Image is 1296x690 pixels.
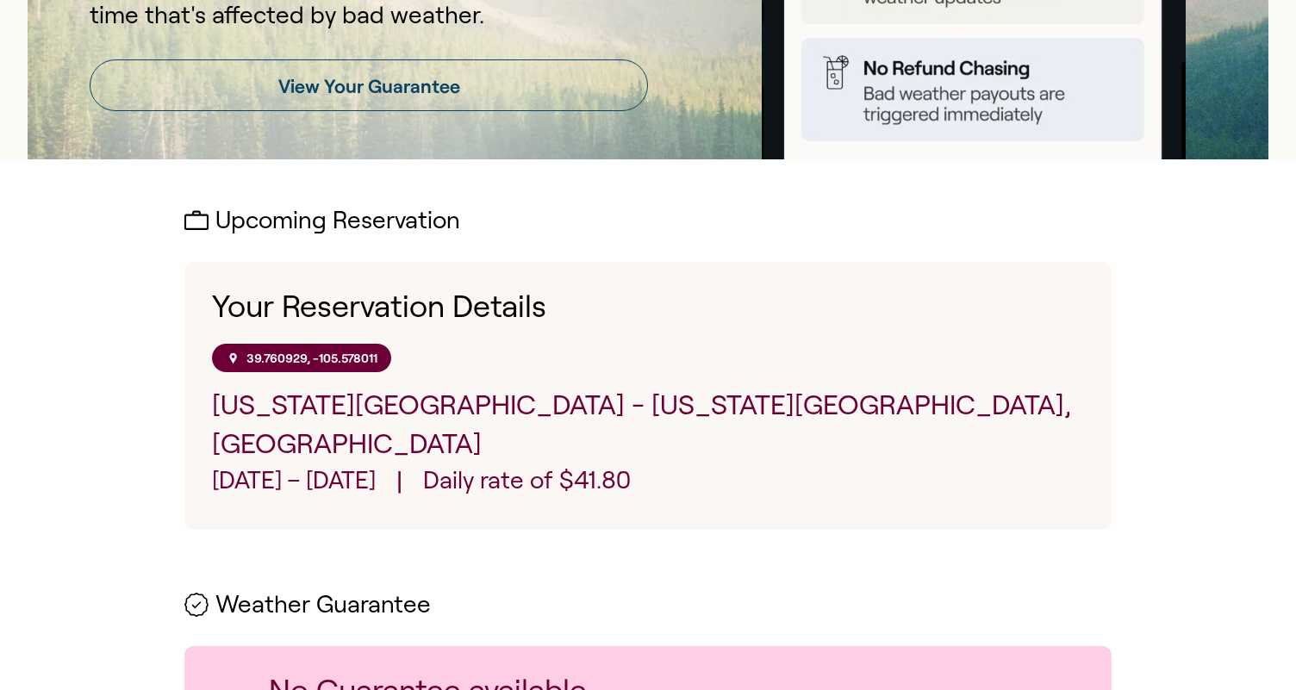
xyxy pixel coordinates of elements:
[212,289,1084,324] h1: Your Reservation Details
[423,463,631,502] p: Daily rate of $41.80
[396,463,402,502] span: |
[212,463,376,502] p: [DATE] – [DATE]
[90,59,648,111] a: View Your Guarantee
[212,386,1084,463] p: [US_STATE][GEOGRAPHIC_DATA] - [US_STATE][GEOGRAPHIC_DATA], [GEOGRAPHIC_DATA]
[246,351,377,365] p: 39.760929, -105.578011
[184,208,1112,234] h2: Upcoming Reservation
[184,592,1112,619] h2: Weather Guarantee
